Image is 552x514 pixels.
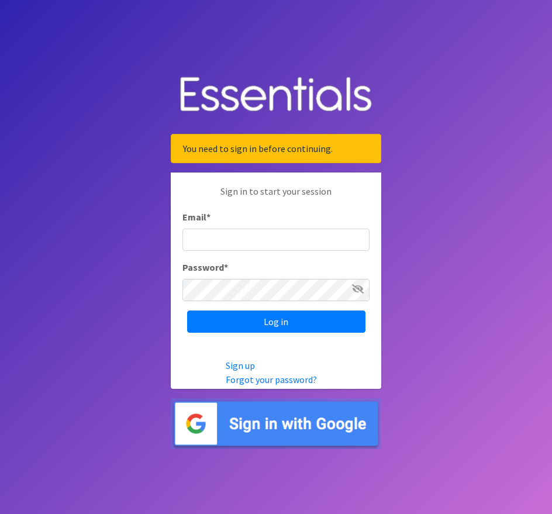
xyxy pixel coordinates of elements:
img: Human Essentials [171,65,381,125]
img: Sign in with Google [171,398,381,449]
a: Forgot your password? [226,374,317,385]
abbr: required [224,261,228,273]
div: You need to sign in before continuing. [171,134,381,163]
label: Password [182,260,228,274]
label: Email [182,210,211,224]
a: Sign up [226,360,255,371]
p: Sign in to start your session [182,184,370,210]
input: Log in [187,311,365,333]
abbr: required [206,211,211,223]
